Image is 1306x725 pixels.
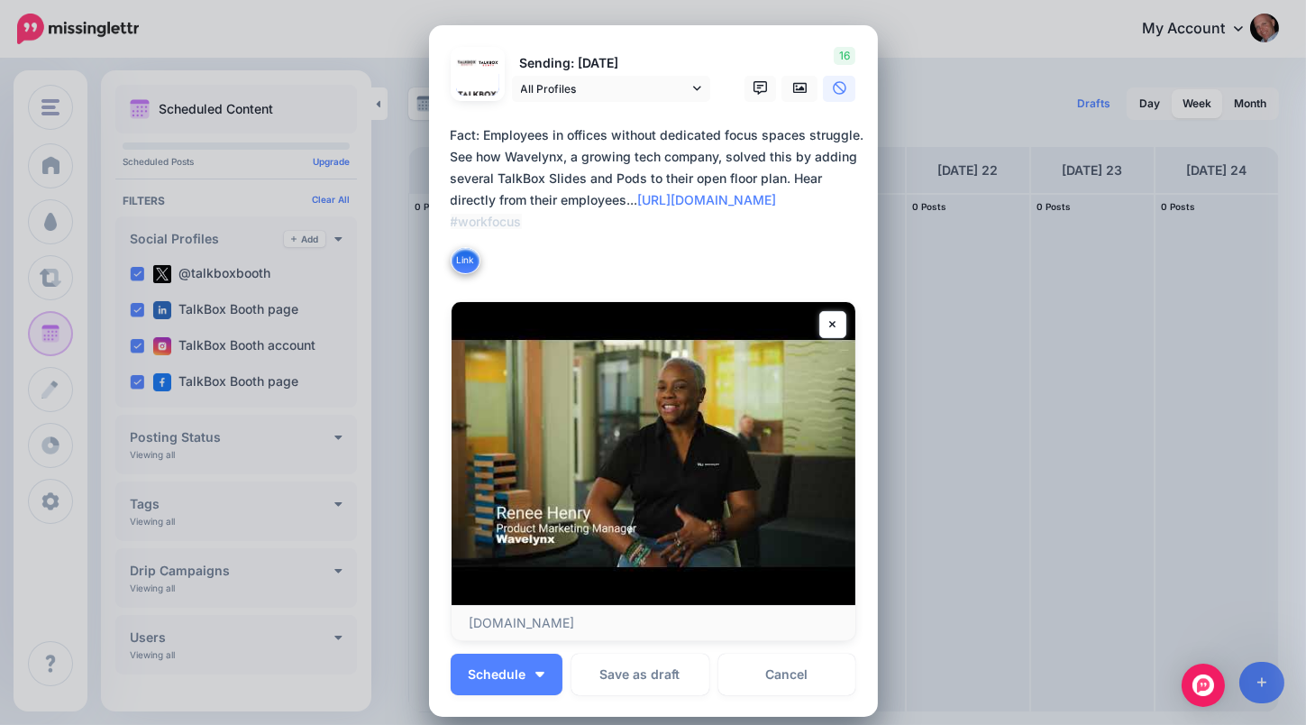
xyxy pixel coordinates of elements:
img: At1vljg2-80312.jpg [456,74,499,117]
span: All Profiles [521,79,689,98]
a: Cancel [718,654,856,695]
p: [DOMAIN_NAME] [470,615,837,631]
span: Schedule [469,668,526,681]
span: 16 [834,47,855,65]
img: 312341136_626449155750122_1105897283474418130_n-bsa138957.jpg [456,52,478,74]
button: Save as draft [571,654,709,695]
a: All Profiles [512,76,710,102]
img: arrow-down-white.png [535,672,544,677]
div: Fact: Employees in offices without dedicated focus spaces struggle. See how Wavelynx, a growing t... [451,124,865,254]
p: Sending: [DATE] [512,53,710,74]
button: Link [451,247,480,274]
img: 316427901_690394202382661_8594002796986416979_n-bsa138958.jpg [478,52,499,74]
button: Schedule [451,654,562,695]
div: Open Intercom Messenger [1182,664,1225,707]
